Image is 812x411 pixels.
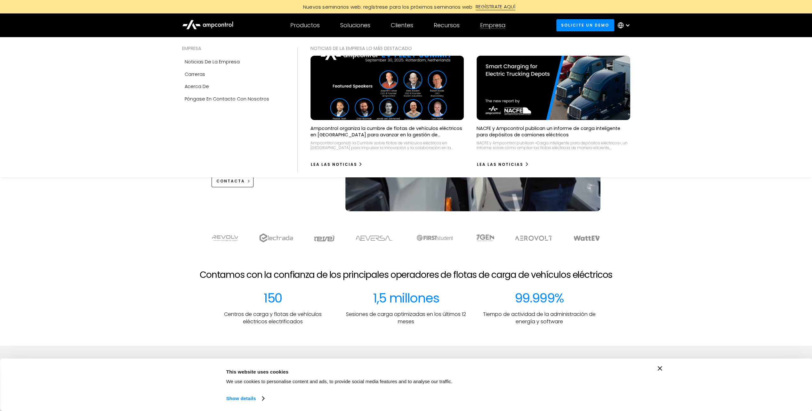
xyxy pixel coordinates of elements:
p: Centros de carga y flotas de vehículos eléctricos electrificados [212,311,334,325]
a: Nuevos seminarios web: regístrese para los próximos seminarios webREGÍSTRATE AQUÍ [262,3,550,10]
div: Ampcontrol organizó la Cumbre sobre flotas de vehículos eléctricos en [GEOGRAPHIC_DATA] para impu... [310,141,464,150]
img: Aerovolt Logo [515,236,553,241]
h2: Contamos con la confianza de los principales operadores de flotas de carga de vehículos eléctricos [200,270,612,280]
p: Sesiones de carga optimizadas en los últimos 12 meses [345,311,468,325]
a: Noticias de la empresa [182,56,285,68]
a: Póngase en contacto con nosotros [182,93,285,105]
a: CONTACTA [212,175,254,187]
p: Tiempo de actividad de la administración de energía y software [478,311,601,325]
p: NACFE y Ampcontrol publican un informe de carga inteligente para depósitos de camiones eléctricos [477,125,630,138]
div: EMPRESA [182,45,285,52]
div: REGÍSTRATE AQUÍ [476,3,515,10]
span: We use cookies to personalise content and ads, to provide social media features and to analyse ou... [226,379,453,384]
div: Nuevos seminarios web: regístrese para los próximos seminarios web [297,4,476,10]
div: Soluciones [340,22,370,29]
div: 1,5 millones [373,290,439,306]
div: Noticias de la empresa [185,58,240,65]
a: Solicite un demo [556,19,614,31]
div: Productos [290,22,320,29]
div: 150 [263,290,282,306]
div: NACFE y Ampcontrol publican «Carga inteligente para depósitos eléctricos», un informe sobre cómo ... [477,141,630,150]
div: Póngase en contacto con nosotros [185,95,269,102]
div: Acerca de [185,83,209,90]
div: 99.999% [515,290,564,306]
img: WattEV logo [573,236,600,241]
a: Lea las noticias [310,159,363,170]
button: Close banner [658,366,662,371]
div: Empresa [480,22,505,29]
div: This website uses cookies [226,368,540,375]
p: Ampcontrol organiza la cumbre de flotas de vehículos eléctricos en [GEOGRAPHIC_DATA] para avanzar... [310,125,464,138]
a: Acerca de [182,80,285,93]
div: Clientes [391,22,413,29]
a: Show details [226,394,264,403]
div: NOTICIAS DE LA EMPRESA Lo más destacado [310,45,630,52]
div: CONTACTA [216,178,245,184]
div: Lea las noticias [477,162,523,167]
img: electrada logo [259,233,293,242]
button: Okay [554,366,646,385]
div: Lea las noticias [311,162,357,167]
div: Recursos [434,22,460,29]
a: Lea las noticias [477,159,529,170]
div: Carreras [185,71,205,78]
a: Carreras [182,68,285,80]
